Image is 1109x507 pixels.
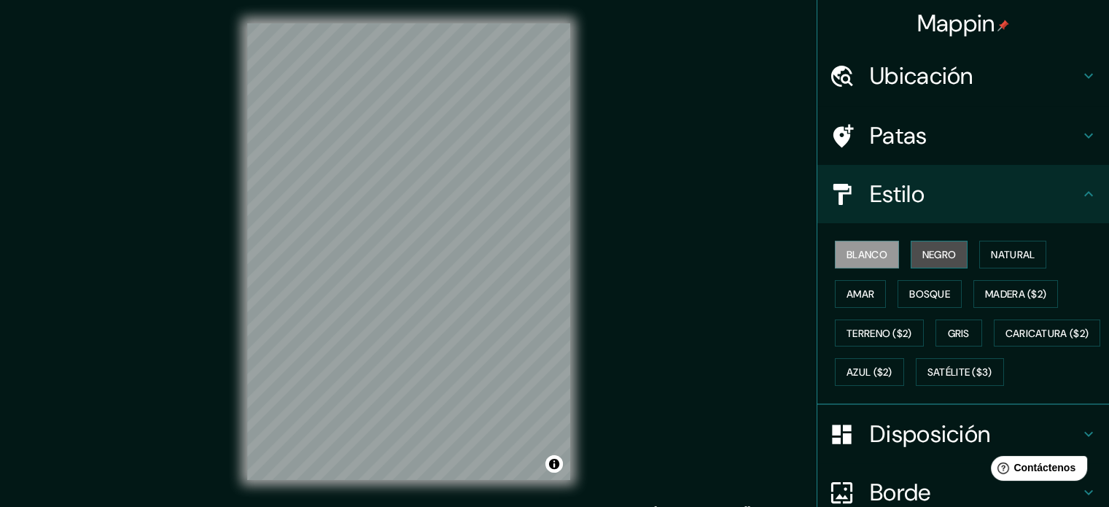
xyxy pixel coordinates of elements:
[973,280,1058,308] button: Madera ($2)
[847,327,912,340] font: Terreno ($2)
[817,405,1109,463] div: Disposición
[1005,327,1089,340] font: Caricatura ($2)
[835,358,904,386] button: Azul ($2)
[835,320,924,347] button: Terreno ($2)
[909,287,950,301] font: Bosque
[847,287,874,301] font: Amar
[917,8,995,39] font: Mappin
[847,248,887,261] font: Blanco
[817,47,1109,105] div: Ubicación
[817,107,1109,165] div: Patas
[870,120,927,151] font: Patas
[870,61,973,91] font: Ubicación
[870,419,990,449] font: Disposición
[911,241,968,268] button: Negro
[948,327,970,340] font: Gris
[835,280,886,308] button: Amar
[979,241,1046,268] button: Natural
[935,320,982,347] button: Gris
[870,179,925,209] font: Estilo
[991,248,1035,261] font: Natural
[994,320,1101,347] button: Caricatura ($2)
[997,20,1009,31] img: pin-icon.png
[916,358,1004,386] button: Satélite ($3)
[817,165,1109,223] div: Estilo
[985,287,1046,301] font: Madera ($2)
[247,23,570,480] canvas: Mapa
[835,241,899,268] button: Blanco
[979,450,1093,491] iframe: Lanzador de widgets de ayuda
[847,366,892,379] font: Azul ($2)
[545,455,563,473] button: Activar o desactivar atribución
[922,248,957,261] font: Negro
[927,366,992,379] font: Satélite ($3)
[898,280,962,308] button: Bosque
